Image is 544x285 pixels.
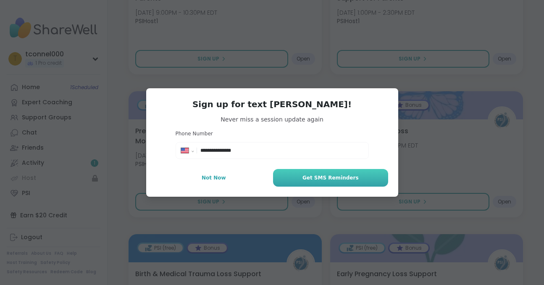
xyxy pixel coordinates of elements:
[156,115,388,124] span: Never miss a session update again
[302,174,359,182] span: Get SMS Reminders
[273,169,388,187] button: Get SMS Reminders
[156,98,388,110] h3: Sign up for text [PERSON_NAME]!
[176,130,369,137] h3: Phone Number
[181,148,189,153] img: United States
[202,174,226,182] span: Not Now
[156,169,272,187] button: Not Now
